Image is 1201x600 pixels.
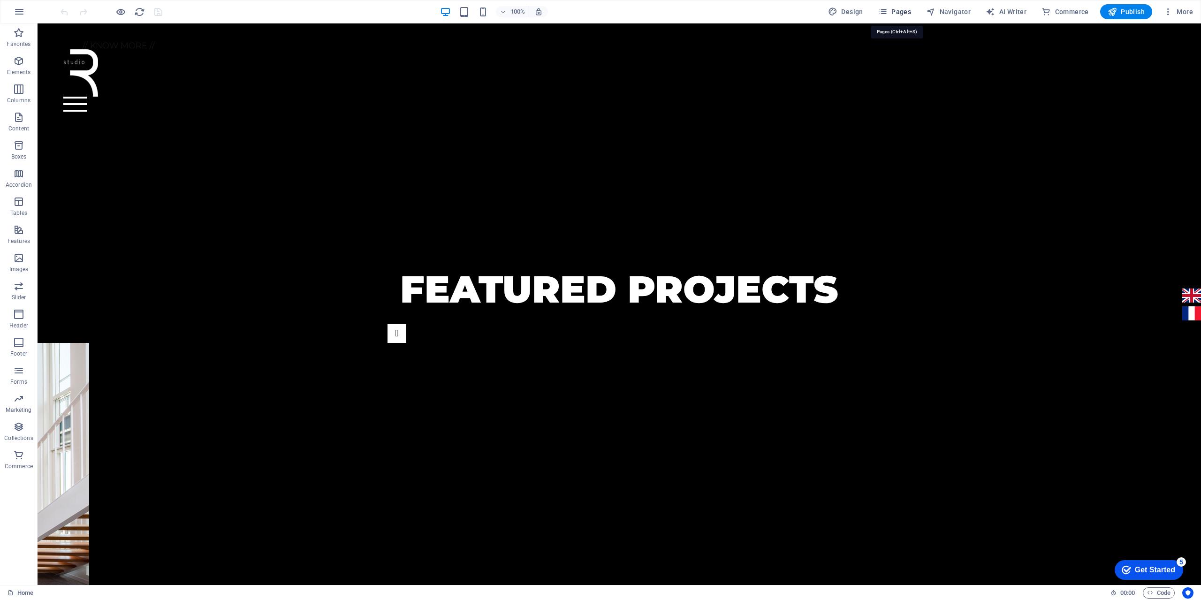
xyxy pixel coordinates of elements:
div: Design (Ctrl+Alt+Y) [824,4,867,19]
span: : [1127,589,1128,596]
p: Forms [10,378,27,386]
button: Commerce [1038,4,1093,19]
span: 00 00 [1120,587,1135,599]
p: Marketing [6,406,31,414]
span: Commerce [1041,7,1089,16]
button: 100% [496,6,529,17]
p: Favorites [7,40,30,48]
a: Click to cancel selection. Double-click to open Pages [8,587,33,599]
button: Publish [1100,4,1152,19]
span: Publish [1108,7,1145,16]
div: 5 [69,2,79,11]
button: Pages [874,4,915,19]
button: Usercentrics [1182,587,1193,599]
p: Accordion [6,181,32,189]
button: Design [824,4,867,19]
h6: Session time [1110,587,1135,599]
button: Navigator [922,4,974,19]
i: Reload page [134,7,145,17]
p: Slider [12,294,26,301]
p: Header [9,322,28,329]
span: Code [1147,587,1171,599]
span: AI Writer [986,7,1026,16]
button: AI Writer [982,4,1030,19]
span: Navigator [926,7,971,16]
button: Click here to leave preview mode and continue editing [115,6,126,17]
button: reload [134,6,145,17]
span: More [1163,7,1193,16]
p: Collections [4,434,33,442]
p: Features [8,237,30,245]
div: Get Started 5 items remaining, 0% complete [8,5,76,24]
p: Boxes [11,153,27,160]
p: Elements [7,68,31,76]
div: Get Started [28,10,68,19]
p: Content [8,125,29,132]
p: Images [9,266,29,273]
button: More [1160,4,1197,19]
p: Columns [7,97,30,104]
i: On resize automatically adjust zoom level to fit chosen device. [534,8,543,16]
h6: 100% [510,6,525,17]
button: Code [1143,587,1175,599]
p: Footer [10,350,27,357]
p: Commerce [5,463,33,470]
p: Tables [10,209,27,217]
span: Design [828,7,863,16]
span: Pages [878,7,911,16]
